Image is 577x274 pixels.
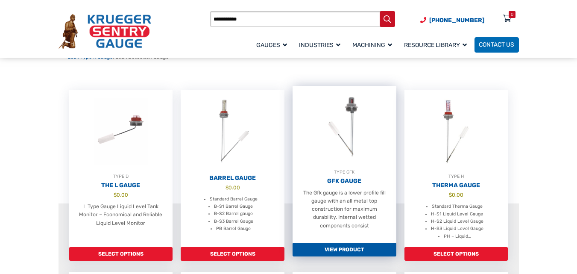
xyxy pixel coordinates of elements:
a: Read more about “GFK Gauge” [293,243,396,256]
span: $ [226,185,228,191]
img: GFK Gauge [293,86,396,168]
p: The Gfk gauge is a lower profile fill gauge with an all metal top construction for maximum durabi... [300,189,389,230]
li: H-S3 Liquid Level Gauge [431,225,483,232]
span: $ [449,192,452,198]
a: Leak Type K Gauge [67,54,113,60]
span: Contact Us [479,41,514,49]
span: [PHONE_NUMBER] [429,17,484,24]
a: Add to cart: “Barrel Gauge” [181,247,284,261]
h2: GFK Gauge [293,177,396,185]
span: $ [114,192,117,198]
div: TYPE H [404,173,508,180]
h2: Barrel Gauge [181,174,284,182]
a: Industries [295,36,348,53]
a: TYPE HTherma Gauge $0.00 Standard Therma Gauge H-S1 Liquid Level Gauge H-S2 Liquid Level Gauge H-... [404,90,508,247]
a: TYPE GFKGFK Gauge The Gfk gauge is a lower profile fill gauge with an all metal top construction ... [293,86,396,243]
img: The L Gauge [69,90,173,173]
li: B-S3 Barrel Gauge [214,218,253,225]
a: Add to cart: “Therma Gauge” [404,247,508,261]
bdi: 0.00 [226,185,240,191]
bdi: 0.00 [114,192,128,198]
span: Industries [299,41,340,49]
img: Barrel Gauge [181,90,284,173]
a: Barrel Gauge $0.00 Standard Barrel Gauge B-S1 Barrel Gauge B-S2 Barrel gauge B-S3 Barrel Gauge PB... [181,90,284,247]
h2: Therma Gauge [404,182,508,189]
h2: The L Gauge [69,182,173,189]
li: H-S2 Liquid Level Gauge [431,218,483,225]
li: Standard Therma Gauge [432,203,483,210]
div: TYPE GFK [293,168,396,176]
span: Resource Library [404,41,467,49]
li: B-S1 Barrel Gauge [214,203,253,210]
li: H-S1 Liquid Level Gauge [431,210,483,218]
div: 0 [511,11,513,18]
span: Gauges [256,41,287,49]
a: Resource Library [400,36,474,53]
a: Contact Us [474,37,519,53]
a: Phone Number (920) 434-8860 [420,16,484,25]
img: Krueger Sentry Gauge [59,14,151,48]
li: B-S2 Barrel gauge [214,210,253,217]
a: Machining [348,36,400,53]
a: Gauges [252,36,295,53]
bdi: 0.00 [449,192,463,198]
li: PH – Liquid… [444,233,471,240]
a: TYPE DThe L Gauge $0.00 L Type Gauge Liquid Level Tank Monitor – Economical and Reliable Liquid L... [69,90,173,247]
span: Machining [352,41,392,49]
li: PB Barrel Gauge [216,225,251,232]
li: Standard Barrel Gauge [210,195,258,203]
p: L Type Gauge Liquid Level Tank Monitor – Economical and Reliable Liquid Level Monitor [76,203,165,227]
img: Therma Gauge [404,90,508,173]
div: TYPE D [69,173,173,180]
a: Add to cart: “The L Gauge” [69,247,173,261]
